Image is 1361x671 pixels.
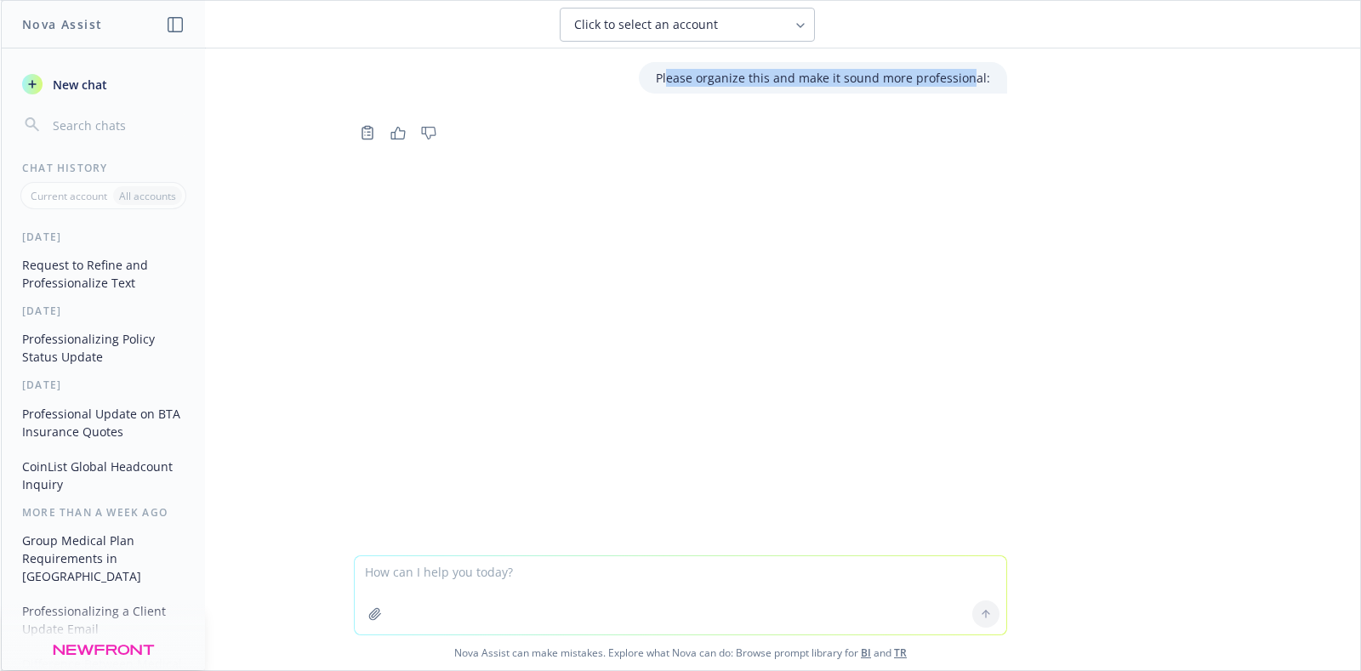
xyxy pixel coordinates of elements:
p: Current account [31,189,107,203]
a: TR [894,645,907,660]
button: Professional Update on BTA Insurance Quotes [15,400,191,446]
button: New chat [15,69,191,100]
button: Click to select an account [560,8,815,42]
button: Professionalizing a Client Update Email [15,597,191,643]
p: Please organize this and make it sound more professional: [656,69,990,87]
span: Nova Assist can make mistakes. Explore what Nova can do: Browse prompt library for and [8,635,1353,670]
div: More than a week ago [2,505,205,520]
div: [DATE] [2,304,205,318]
div: [DATE] [2,230,205,244]
button: Thumbs down [415,121,442,145]
button: Request to Refine and Professionalize Text [15,251,191,297]
span: New chat [49,76,107,94]
a: BI [861,645,871,660]
button: Professionalizing Policy Status Update [15,325,191,371]
p: All accounts [119,189,176,203]
svg: Copy to clipboard [360,125,375,140]
h1: Nova Assist [22,15,102,33]
div: Chat History [2,161,205,175]
div: [DATE] [2,378,205,392]
button: Group Medical Plan Requirements in [GEOGRAPHIC_DATA] [15,526,191,590]
span: Click to select an account [574,16,718,33]
button: CoinList Global Headcount Inquiry [15,452,191,498]
input: Search chats [49,113,185,137]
